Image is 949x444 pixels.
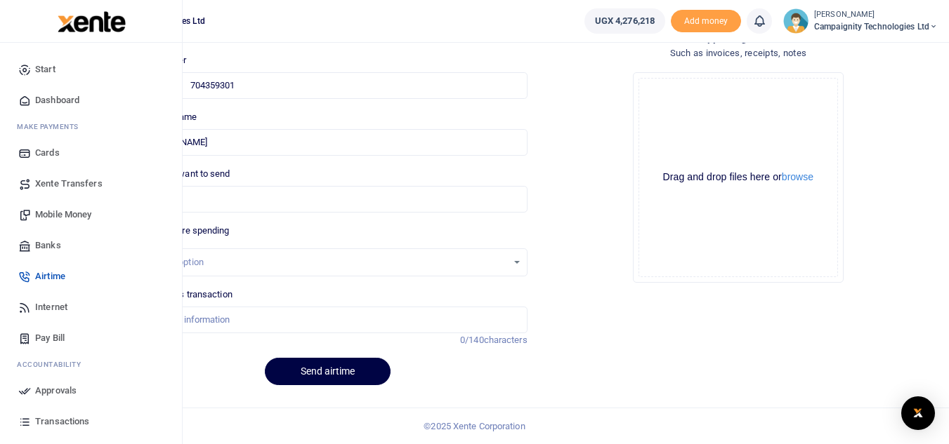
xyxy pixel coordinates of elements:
span: ake Payments [24,121,79,132]
span: characters [484,335,528,345]
li: M [11,116,171,137]
span: Airtime [35,269,65,283]
span: Dashboard [35,93,79,107]
span: UGX 4,276,218 [595,14,655,28]
span: Campaignity Technologies Ltd [814,20,938,33]
span: 0/140 [460,335,484,345]
span: Internet [35,300,67,314]
input: Enter phone number [128,72,527,99]
a: Dashboard [11,85,171,116]
a: Start [11,54,171,85]
a: Add money [671,15,741,25]
a: UGX 4,276,218 [584,8,665,34]
input: UGX [128,186,527,213]
span: Pay Bill [35,331,65,345]
a: Cards [11,137,171,168]
div: File Uploader [633,72,844,283]
button: browse [782,172,813,182]
span: Cards [35,146,60,160]
a: Approvals [11,375,171,406]
span: Start [35,62,55,76]
a: profile-user [PERSON_NAME] Campaignity Technologies Ltd [783,8,938,34]
span: Transactions [35,415,89,429]
span: countability [27,359,81,370]
a: Banks [11,230,171,261]
a: Internet [11,292,171,323]
li: Toup your wallet [671,10,741,33]
li: Ac [11,354,171,375]
img: profile-user [783,8,809,34]
div: Open Intercom Messenger [901,396,935,430]
button: Send airtime [265,358,391,385]
span: Mobile Money [35,208,91,222]
span: Xente Transfers [35,177,103,191]
small: [PERSON_NAME] [814,9,938,21]
a: Mobile Money [11,199,171,230]
h4: Such as invoices, receipts, notes [539,46,938,61]
span: Banks [35,238,61,253]
input: Enter extra information [128,307,527,333]
div: Drag and drop files here or [639,170,837,184]
a: Transactions [11,406,171,437]
a: Airtime [11,261,171,292]
span: Add money [671,10,741,33]
a: Pay Bill [11,323,171,354]
a: logo-small logo-large logo-large [56,15,126,26]
input: MTN & Airtel numbers are validated [128,129,527,156]
div: Select an option [138,255,506,269]
a: Xente Transfers [11,168,171,199]
img: logo-large [58,11,126,32]
span: Approvals [35,384,77,398]
li: Wallet ballance [579,8,671,34]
